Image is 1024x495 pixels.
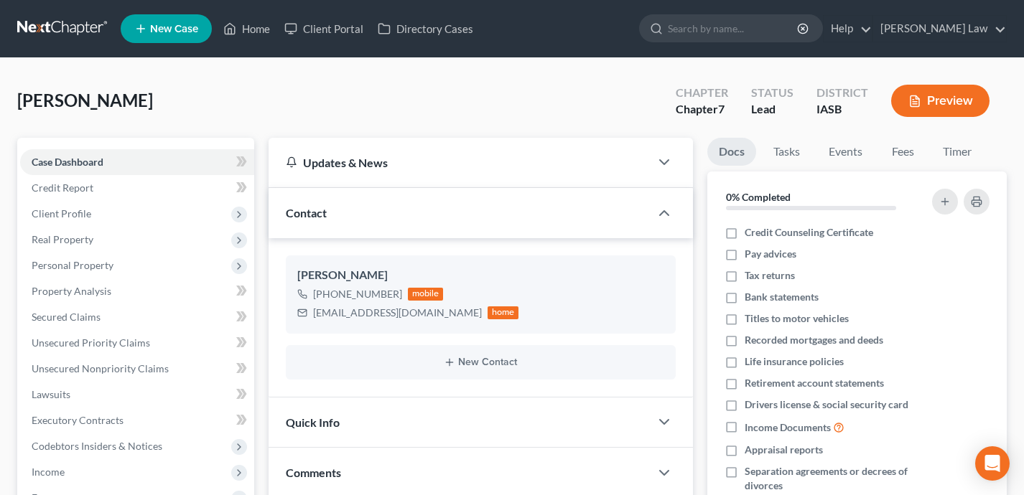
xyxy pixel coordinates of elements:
[20,382,254,407] a: Lawsuits
[150,24,198,34] span: New Case
[745,247,796,261] span: Pay advices
[286,206,327,220] span: Contact
[745,268,795,283] span: Tax returns
[816,101,868,118] div: IASB
[32,466,65,478] span: Income
[488,306,519,319] div: home
[32,414,124,426] span: Executory Contracts
[718,102,725,115] span: 7
[32,207,91,220] span: Client Profile
[20,407,254,433] a: Executory Contracts
[286,155,633,170] div: Updates & News
[745,420,831,435] span: Income Documents
[975,446,1010,481] div: Open Intercom Messenger
[297,267,665,284] div: [PERSON_NAME]
[32,259,113,271] span: Personal Property
[891,85,990,117] button: Preview
[816,85,868,101] div: District
[676,101,728,118] div: Chapter
[17,90,153,110] span: [PERSON_NAME]
[762,138,811,166] a: Tasks
[32,311,101,323] span: Secured Claims
[745,354,844,369] span: Life insurance policies
[20,278,254,304] a: Property Analysis
[20,149,254,175] a: Case Dashboard
[745,443,823,457] span: Appraisal reports
[32,362,169,374] span: Unsecured Nonpriority Claims
[726,191,791,203] strong: 0% Completed
[745,464,920,493] span: Separation agreements or decrees of divorces
[676,85,728,101] div: Chapter
[408,288,444,301] div: mobile
[873,16,1006,42] a: [PERSON_NAME] Law
[371,16,480,42] a: Directory Cases
[313,287,402,301] div: [PHONE_NUMBER]
[745,225,873,240] span: Credit Counseling Certificate
[745,311,849,326] span: Titles to motor vehicles
[745,333,883,347] span: Recorded mortgages and deeds
[286,415,340,429] span: Quick Info
[297,357,665,368] button: New Contact
[20,356,254,382] a: Unsecured Nonpriority Claims
[824,16,872,42] a: Help
[313,306,482,320] div: [EMAIL_ADDRESS][DOMAIN_NAME]
[817,138,874,166] a: Events
[751,101,793,118] div: Lead
[20,330,254,356] a: Unsecured Priority Claims
[32,388,70,400] span: Lawsuits
[20,175,254,201] a: Credit Report
[216,16,277,42] a: Home
[32,181,93,194] span: Credit Report
[277,16,371,42] a: Client Portal
[32,233,93,245] span: Real Property
[20,304,254,330] a: Secured Claims
[668,15,799,42] input: Search by name...
[286,466,341,479] span: Comments
[32,440,162,452] span: Codebtors Insiders & Notices
[880,138,926,166] a: Fees
[745,376,884,390] span: Retirement account statements
[745,290,819,304] span: Bank statements
[32,285,111,297] span: Property Analysis
[707,138,756,166] a: Docs
[751,85,793,101] div: Status
[32,156,103,168] span: Case Dashboard
[745,397,908,412] span: Drivers license & social security card
[32,336,150,349] span: Unsecured Priority Claims
[931,138,983,166] a: Timer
